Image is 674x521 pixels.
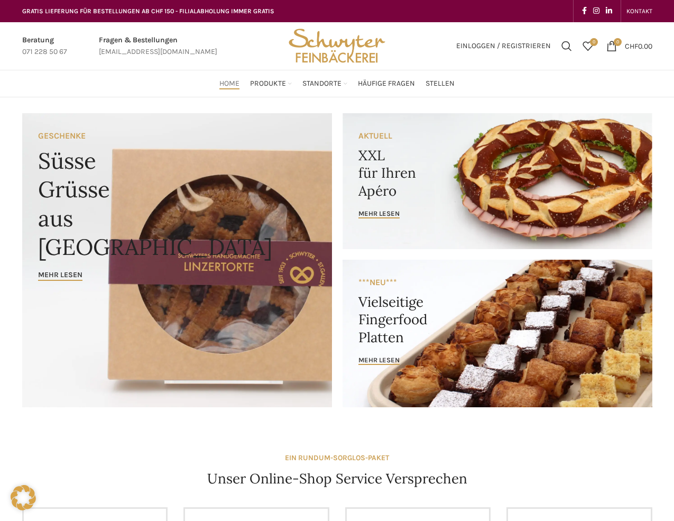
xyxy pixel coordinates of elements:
a: Suchen [556,35,577,57]
span: Produkte [250,79,286,89]
h4: Unser Online-Shop Service Versprechen [207,469,467,488]
a: Facebook social link [579,4,590,19]
a: Instagram social link [590,4,603,19]
a: 0 CHF0.00 [601,35,658,57]
a: 0 [577,35,598,57]
div: Secondary navigation [621,1,658,22]
a: Banner link [22,113,332,407]
a: Site logo [285,41,389,50]
a: Produkte [250,73,292,94]
a: Infobox link [22,34,67,58]
span: CHF [625,41,638,50]
span: Standorte [302,79,341,89]
a: Stellen [426,73,455,94]
span: KONTAKT [626,7,652,15]
span: Stellen [426,79,455,89]
a: Banner link [343,260,652,407]
a: Banner link [343,113,652,249]
span: Häufige Fragen [358,79,415,89]
span: GRATIS LIEFERUNG FÜR BESTELLUNGEN AB CHF 150 - FILIALABHOLUNG IMMER GRATIS [22,7,274,15]
img: Bäckerei Schwyter [285,22,389,70]
a: Einloggen / Registrieren [451,35,556,57]
bdi: 0.00 [625,41,652,50]
span: Einloggen / Registrieren [456,42,551,50]
strong: EIN RUNDUM-SORGLOS-PAKET [285,453,389,462]
span: 0 [614,38,622,46]
a: Standorte [302,73,347,94]
div: Meine Wunschliste [577,35,598,57]
span: Home [219,79,239,89]
a: Infobox link [99,34,217,58]
span: 0 [590,38,598,46]
a: Linkedin social link [603,4,615,19]
a: KONTAKT [626,1,652,22]
a: Home [219,73,239,94]
a: Häufige Fragen [358,73,415,94]
div: Main navigation [17,73,658,94]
